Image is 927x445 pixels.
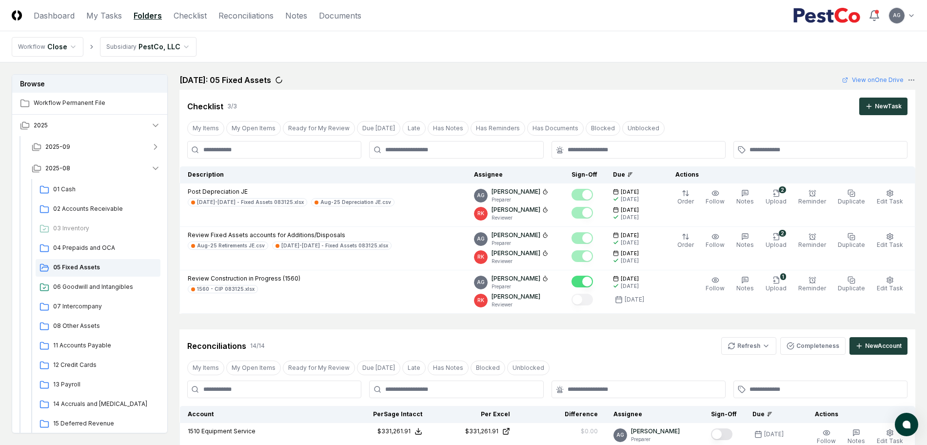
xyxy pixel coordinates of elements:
[53,185,157,194] span: 01 Cash
[188,410,335,419] div: Account
[798,241,826,248] span: Reminder
[492,274,540,283] p: [PERSON_NAME]
[492,301,540,308] p: Reviewer
[187,361,224,375] button: My Items
[187,121,224,136] button: My Items
[188,427,200,435] span: 1510
[311,198,394,206] a: Aug-25 Depreciation JE.csv
[180,166,467,183] th: Description
[572,294,593,305] button: Mark complete
[779,230,786,237] div: 2
[477,235,485,243] span: AG
[838,241,865,248] span: Duplicate
[779,186,786,193] div: 2
[492,240,548,247] p: Preparer
[842,76,904,84] a: View onOne Drive
[226,361,281,375] button: My Open Items
[227,102,237,111] div: 3 / 3
[492,231,540,240] p: [PERSON_NAME]
[36,279,160,296] a: 06 Goodwill and Intangibles
[621,188,639,196] span: [DATE]
[34,99,160,107] span: Workflow Permanent File
[53,380,157,389] span: 13 Payroll
[34,121,48,130] span: 2025
[838,198,865,205] span: Duplicate
[188,187,394,196] p: Post Depreciation JE
[621,214,639,221] div: [DATE]
[606,406,703,423] th: Assignee
[875,187,905,208] button: Edit Task
[18,42,45,51] div: Workflow
[12,75,167,93] h3: Browse
[875,274,905,295] button: Edit Task
[36,318,160,335] a: 08 Other Assets
[188,242,268,250] a: Aug-25 Retirements JE.csv
[53,224,157,233] span: 03 Inventory
[625,295,644,304] div: [DATE]
[564,166,605,183] th: Sign-Off
[24,136,168,158] button: 2025-09
[226,121,281,136] button: My Open Items
[706,284,725,292] span: Follow
[36,298,160,316] a: 07 Intercompany
[285,10,307,21] a: Notes
[895,413,918,436] button: atlas-launcher
[836,274,867,295] button: Duplicate
[621,196,639,203] div: [DATE]
[704,187,727,208] button: Follow
[53,263,157,272] span: 05 Fixed Assets
[45,164,70,173] span: 2025-08
[36,337,160,355] a: 11 Accounts Payable
[838,284,865,292] span: Duplicate
[283,121,355,136] button: Ready for My Review
[586,121,620,136] button: Blocked
[621,275,639,283] span: [DATE]
[466,166,564,183] th: Assignee
[492,214,548,222] p: Reviewer
[875,102,902,111] div: New Task
[197,242,265,249] div: Aug-25 Retirements JE.csv
[796,231,828,251] button: Reminder
[357,361,400,375] button: Due Today
[477,253,484,261] span: RK
[86,10,122,21] a: My Tasks
[357,121,400,136] button: Due Today
[492,283,548,290] p: Preparer
[188,231,392,240] p: Review Fixed Assets accounts for Additions/Disposals
[621,250,639,257] span: [DATE]
[736,198,754,205] span: Notes
[796,187,828,208] button: Reminder
[188,198,307,206] a: [DATE]-[DATE] - Fixed Assets 083125.xlsx
[752,410,791,419] div: Due
[616,431,624,439] span: AG
[492,249,540,258] p: [PERSON_NAME]
[471,361,505,375] button: Blocked
[621,206,639,214] span: [DATE]
[621,232,639,239] span: [DATE]
[865,342,902,350] div: New Account
[631,436,680,443] p: Preparer
[581,427,598,436] div: $0.00
[283,361,355,375] button: Ready for My Review
[677,241,694,248] span: Order
[36,259,160,277] a: 05 Fixed Assets
[507,361,550,375] button: Unblocked
[174,10,207,21] a: Checklist
[12,37,197,57] nav: breadcrumb
[734,187,756,208] button: Notes
[428,361,469,375] button: Has Notes
[12,10,22,20] img: Logo
[34,10,75,21] a: Dashboard
[621,257,639,264] div: [DATE]
[12,93,168,114] a: Workflow Permanent File
[36,201,160,218] a: 02 Accounts Receivable
[53,302,157,311] span: 07 Intercompany
[201,427,256,435] span: Equipment Service
[668,170,907,179] div: Actions
[704,231,727,251] button: Follow
[218,10,274,21] a: Reconciliations
[53,361,157,369] span: 12 Credit Cards
[675,231,696,251] button: Order
[734,231,756,251] button: Notes
[877,241,903,248] span: Edit Task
